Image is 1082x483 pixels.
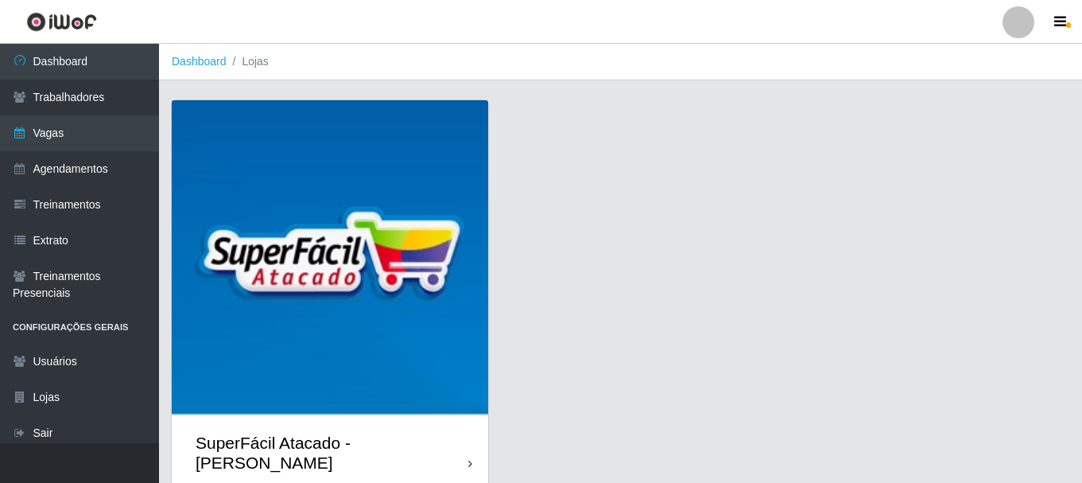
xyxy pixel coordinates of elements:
div: SuperFácil Atacado - [PERSON_NAME] [196,433,468,473]
img: CoreUI Logo [26,12,97,32]
nav: breadcrumb [159,44,1082,80]
li: Lojas [227,53,269,70]
a: Dashboard [172,55,227,68]
img: cardImg [172,100,488,417]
